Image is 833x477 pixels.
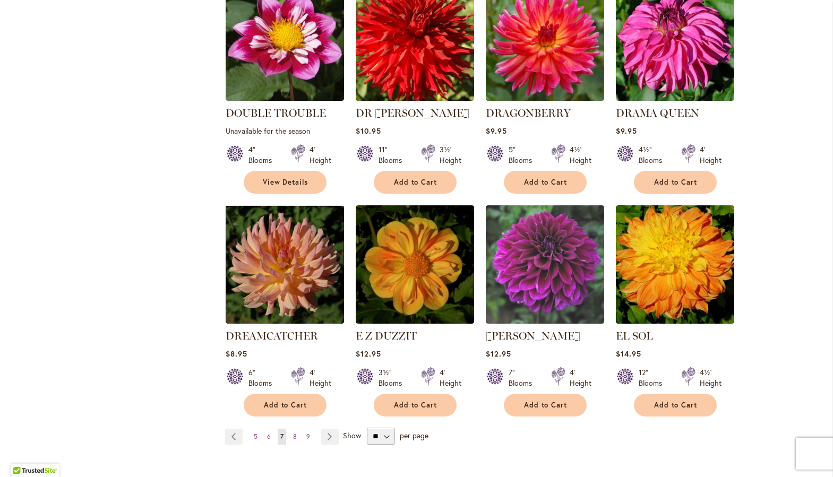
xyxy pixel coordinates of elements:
a: [PERSON_NAME] [486,329,580,342]
img: Dreamcatcher [226,205,344,324]
div: 4½' Height [570,144,591,166]
button: Add to Cart [634,171,717,194]
a: DRAGONBERRY [486,107,571,119]
span: Add to Cart [654,401,698,410]
a: 6 [264,429,273,445]
a: Dreamcatcher [226,316,344,326]
span: Add to Cart [524,401,568,410]
div: 7" Blooms [509,367,538,388]
a: DRAGONBERRY [486,93,604,103]
img: EL SOL [616,205,734,324]
span: Show [343,430,361,440]
a: Einstein [486,316,604,326]
button: Add to Cart [374,394,457,417]
span: $14.95 [616,349,641,359]
button: Add to Cart [504,171,587,194]
button: Add to Cart [504,394,587,417]
a: E Z DUZZIT [356,316,474,326]
a: DR [PERSON_NAME] [356,107,469,119]
a: EL SOL [616,316,734,326]
div: 11" Blooms [379,144,408,166]
a: DREAMCATCHER [226,329,318,342]
iframe: Launch Accessibility Center [8,439,38,469]
div: 4' Height [570,367,591,388]
div: 3½' Height [440,144,461,166]
button: Add to Cart [244,394,327,417]
span: 9 [306,432,310,440]
button: Add to Cart [374,171,457,194]
a: DOUBLE TROUBLE [226,93,344,103]
div: 4' Height [440,367,461,388]
a: 5 [251,429,260,445]
a: DR LES [356,93,474,103]
span: Add to Cart [394,401,437,410]
div: 4' Height [700,144,722,166]
span: Add to Cart [654,178,698,187]
div: 3½" Blooms [379,367,408,388]
a: DRAMA QUEEN [616,107,699,119]
div: 4" Blooms [248,144,278,166]
span: $12.95 [356,349,381,359]
button: Add to Cart [634,394,717,417]
span: $9.95 [486,126,507,136]
div: 5" Blooms [509,144,538,166]
div: 4½" Blooms [639,144,668,166]
span: $10.95 [356,126,381,136]
span: per page [400,430,428,440]
span: 5 [254,432,257,440]
span: 6 [267,432,271,440]
img: Einstein [486,205,604,324]
span: View Details [263,178,308,187]
div: 12" Blooms [639,367,668,388]
p: Unavailable for the season [226,126,344,136]
span: $9.95 [616,126,637,136]
a: EL SOL [616,329,653,342]
a: DOUBLE TROUBLE [226,107,326,119]
span: Add to Cart [264,401,307,410]
div: 4½' Height [700,367,722,388]
a: E Z DUZZIT [356,329,417,342]
a: 8 [290,429,299,445]
span: 7 [280,432,284,440]
img: E Z DUZZIT [356,205,474,324]
a: View Details [244,171,327,194]
span: Add to Cart [394,178,437,187]
div: 4' Height [310,144,331,166]
a: DRAMA QUEEN [616,93,734,103]
span: 8 [293,432,297,440]
a: 9 [304,429,313,445]
span: Add to Cart [524,178,568,187]
div: 4' Height [310,367,331,388]
span: $12.95 [486,349,511,359]
div: 6" Blooms [248,367,278,388]
span: $8.95 [226,349,247,359]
